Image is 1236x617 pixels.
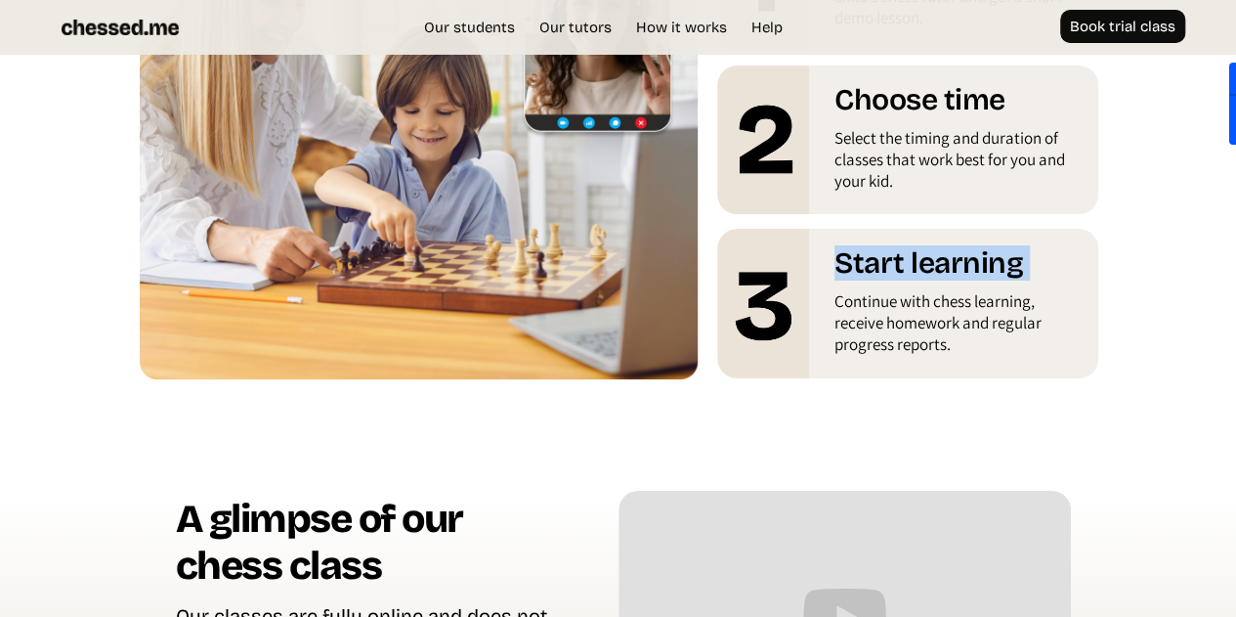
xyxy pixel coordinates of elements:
a: Help [742,18,792,37]
a: Book trial class [1060,10,1185,43]
a: Our tutors [530,18,621,37]
div: Continue with chess learning, receive homework and regular progress reports. [834,290,1084,365]
h1: A glimpse of our chess class [176,496,560,604]
a: How it works [626,18,737,37]
a: Our students [414,18,525,37]
h1: Start learning [834,245,1084,290]
div: Select the timing and duration of classes that work best for you and your kid. [834,127,1084,201]
h1: Choose time [834,82,1084,127]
